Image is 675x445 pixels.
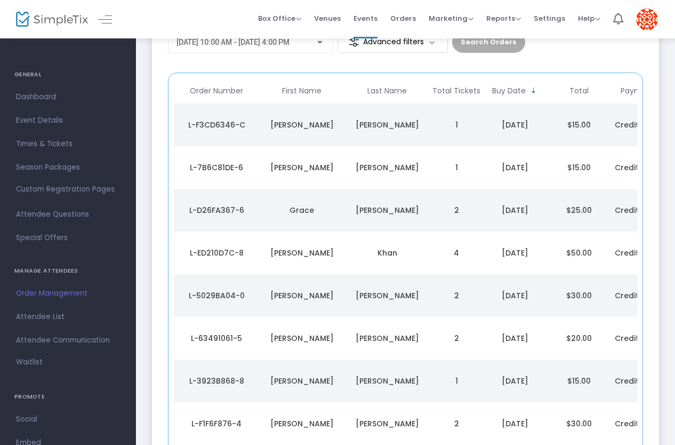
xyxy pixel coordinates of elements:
div: 9/22/2025 [486,290,544,301]
th: Total Tickets [430,78,483,104]
td: 4 [430,232,483,274]
span: Settings [534,5,565,32]
span: Social [16,412,120,426]
span: Last Name [367,86,407,96]
h4: GENERAL [14,64,122,85]
span: [DATE] 10:00 AM - [DATE] 4:00 PM [176,38,290,46]
div: L-63491061-5 [176,333,256,344]
span: Season Packages [16,161,120,174]
span: Attendee List [16,310,120,324]
span: Credit Card [615,205,661,216]
div: 9/23/2025 [486,248,544,258]
div: Tolby [347,376,427,386]
div: Lombardo [347,205,427,216]
span: Sortable [529,86,538,95]
div: 9/22/2025 [486,376,544,386]
span: Credit Card [615,290,661,301]
h4: PROMOTE [14,386,122,408]
span: Buy Date [492,86,526,96]
div: 9/22/2025 [486,333,544,344]
div: Jason [262,290,342,301]
div: L-F3CD6346-C [176,120,256,130]
div: L-D26FA367-6 [176,205,256,216]
span: Payment [621,86,655,96]
span: Credit Card [615,333,661,344]
td: $30.00 [547,274,611,317]
span: Custom Registration Pages [16,184,115,195]
div: Bailey [347,333,427,344]
span: Box Office [258,13,301,23]
span: Attendee Communication [16,333,120,347]
div: L-7B6C81DE-6 [176,162,256,173]
span: Order Management [16,287,120,300]
m-button: Advanced filters [337,31,448,53]
span: Special Offers [16,231,120,245]
h4: MANAGE ATTENDEES [14,260,122,282]
span: First Name [282,86,322,96]
td: $30.00 [547,402,611,445]
span: Times & Tickets [16,137,120,151]
div: Ivette [262,120,342,130]
div: 9/23/2025 [486,205,544,216]
div: L-3923B868-8 [176,376,256,386]
span: Orders [390,5,416,32]
span: Dashboard [16,90,120,104]
div: L-5029BA04-0 [176,290,256,301]
div: Robert [262,333,342,344]
div: Grace [262,205,342,216]
div: Britney [262,376,342,386]
td: 1 [430,360,483,402]
span: Credit Card [615,418,661,429]
td: $20.00 [547,317,611,360]
div: Natasha [262,248,342,258]
span: Events [353,5,377,32]
img: filter [349,37,359,47]
span: Order Number [190,86,243,96]
div: 9/23/2025 [486,162,544,173]
span: Credit Card [615,376,661,386]
td: 2 [430,317,483,360]
div: Jesse [262,162,342,173]
span: Total [569,86,589,96]
td: $15.00 [547,104,611,146]
div: Data table [174,78,637,445]
td: 1 [430,146,483,189]
span: Help [578,13,600,23]
div: 9/24/2025 [486,120,544,130]
span: Waitlist [16,357,43,368]
span: Event Details [16,114,120,128]
td: 2 [430,402,483,445]
td: 2 [430,189,483,232]
span: Credit Card [615,162,661,173]
td: $15.00 [547,360,611,402]
div: Smith [347,290,427,301]
td: $15.00 [547,146,611,189]
span: Credit Card [615,120,661,130]
div: Melgar [347,120,427,130]
div: Lehr [347,418,427,429]
div: 9/21/2025 [486,418,544,429]
td: 2 [430,274,483,317]
td: 1 [430,104,483,146]
div: L-ED210D7C-8 [176,248,256,258]
td: $50.00 [547,232,611,274]
div: Brian [262,418,342,429]
div: Meyer [347,162,427,173]
span: Reports [486,13,521,23]
span: Attendee Questions [16,208,120,221]
td: $25.00 [547,189,611,232]
div: L-F1F6F876-4 [176,418,256,429]
span: Venues [314,5,341,32]
div: Khan [347,248,427,258]
span: Credit Card [615,248,661,258]
span: Marketing [429,13,473,23]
